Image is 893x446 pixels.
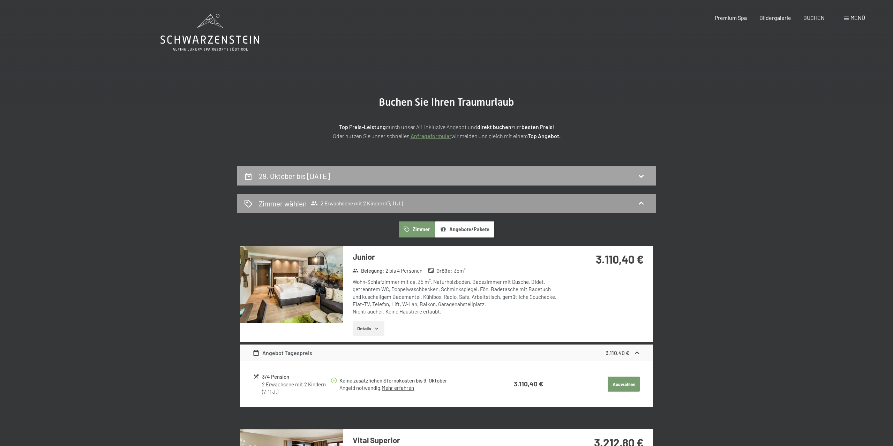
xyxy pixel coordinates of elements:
a: Anfrageformular [411,133,451,139]
a: Mehr erfahren [382,385,414,391]
strong: Größe : [428,267,452,274]
h2: 29. Oktober bis [DATE] [259,172,330,180]
strong: Top Preis-Leistung [339,123,386,130]
div: Angebot Tagespreis [253,349,313,357]
strong: direkt buchen [477,123,511,130]
span: 35 m² [454,267,466,274]
img: mss_renderimg.php [240,246,343,323]
strong: 3.110,40 € [596,252,644,266]
a: BUCHEN [803,14,825,21]
div: Wohn-Schlafzimmer mit ca. 35 m², Naturholzboden, Badezimmer mit Dusche, Bidet, getrenntem WC, Dop... [353,278,560,315]
button: Auswählen [608,377,640,392]
span: 2 Erwachsene mit 2 Kindern (7, 11 J.) [311,200,403,207]
div: Angebot Tagespreis3.110,40 € [240,345,653,361]
span: Menü [850,14,865,21]
button: Angebote/Pakete [435,221,494,237]
strong: Belegung : [352,267,384,274]
strong: besten Preis [521,123,553,130]
h3: Junior [353,251,560,262]
a: Premium Spa [715,14,747,21]
button: Details [353,321,384,336]
button: Zimmer [399,221,435,237]
div: Angeld notwendig. [339,384,485,392]
div: 3/4 Pension [262,373,330,381]
strong: Top Angebot. [528,133,561,139]
h2: Zimmer wählen [259,198,307,209]
span: 2 bis 4 Personen [385,267,422,274]
strong: 3.110,40 € [514,380,543,388]
a: Bildergalerie [759,14,791,21]
strong: 3.110,40 € [606,349,629,356]
h3: Vital Superior [353,435,560,446]
p: durch unser All-inklusive Angebot und zum ! Oder nutzen Sie unser schnelles wir melden uns gleich... [272,122,621,140]
span: Buchen Sie Ihren Traumurlaub [379,96,514,108]
div: 2 Erwachsene mit 2 Kindern (7, 11 J.) [262,381,330,396]
div: Keine zusätzlichen Stornokosten bis 9. Oktober [339,377,485,385]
